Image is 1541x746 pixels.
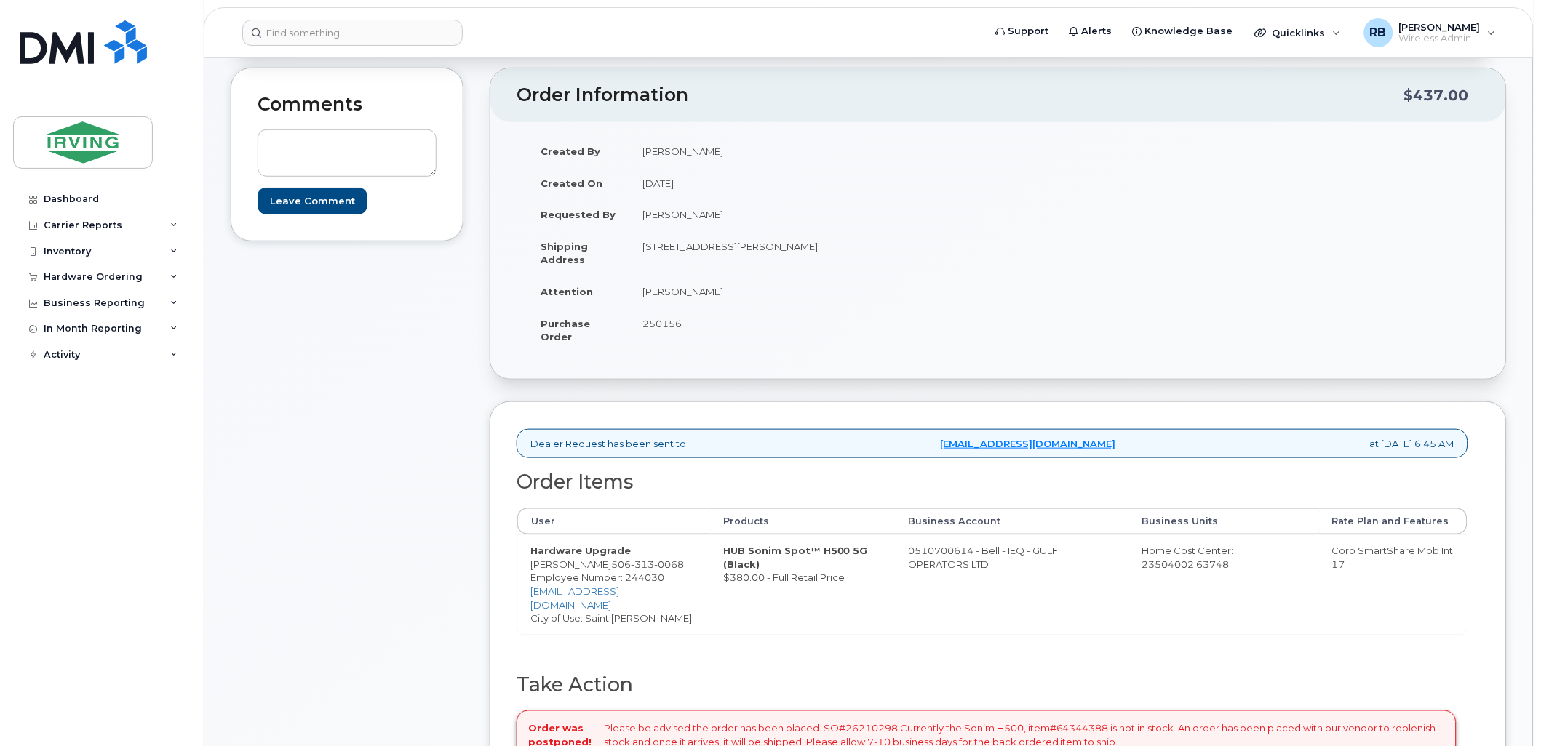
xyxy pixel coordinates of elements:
th: Rate Plan and Features [1319,508,1468,534]
td: [DATE] [629,167,987,199]
td: [PERSON_NAME] [629,276,987,308]
strong: Hardware Upgrade [530,545,631,556]
th: Products [710,508,895,534]
input: Leave Comment [258,188,367,214]
strong: Purchase Order [541,318,590,343]
a: [EMAIL_ADDRESS][DOMAIN_NAME] [941,437,1116,451]
span: 313 [631,558,654,570]
strong: Created By [541,145,600,157]
span: Wireless Admin [1399,33,1481,44]
span: 250156 [642,318,682,329]
span: Support [1008,24,1049,39]
div: Dealer Request has been sent to at [DATE] 6:45 AM [517,429,1468,459]
th: Business Account [895,508,1128,534]
span: [PERSON_NAME] [1399,21,1481,33]
span: Alerts [1082,24,1112,39]
a: Alerts [1059,17,1123,46]
h2: Take Action [517,675,1468,697]
span: Quicklinks [1273,27,1326,39]
a: Knowledge Base [1123,17,1243,46]
h2: Order Items [517,471,1468,493]
input: Find something... [242,20,463,46]
td: 0510700614 - Bell - IEQ - GULF OPERATORS LTD [895,534,1128,633]
th: User [517,508,710,534]
strong: Shipping Address [541,241,588,266]
span: 506 [611,558,684,570]
div: Quicklinks [1245,18,1351,47]
td: [PERSON_NAME] [629,198,987,230]
strong: Attention [541,286,593,297]
span: 0068 [654,558,684,570]
th: Business Units [1128,508,1319,534]
h2: Order Information [517,85,1404,105]
td: [STREET_ADDRESS][PERSON_NAME] [629,230,987,276]
span: RB [1370,24,1387,41]
td: [PERSON_NAME] [629,135,987,167]
td: $380.00 - Full Retail Price [710,534,895,633]
h2: Comments [258,95,437,115]
a: Support [986,17,1059,46]
div: Home Cost Center: 23504002.63748 [1142,544,1306,571]
td: [PERSON_NAME] City of Use: Saint [PERSON_NAME] [517,534,710,633]
strong: Requested By [541,209,616,220]
a: [EMAIL_ADDRESS][DOMAIN_NAME] [530,585,619,611]
div: $437.00 [1404,81,1469,109]
div: Roberts, Brad [1354,18,1506,47]
span: Employee Number: 244030 [530,571,664,583]
strong: HUB Sonim Spot™ H500 5G (Black) [723,545,868,570]
strong: Created On [541,177,602,189]
td: Corp SmartShare Mob Int 17 [1319,534,1468,633]
span: Knowledge Base [1145,24,1233,39]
